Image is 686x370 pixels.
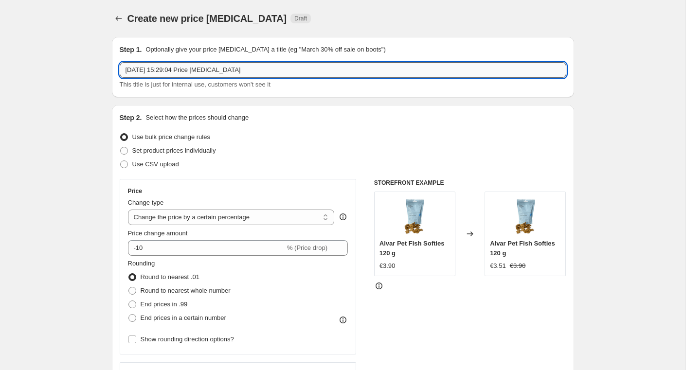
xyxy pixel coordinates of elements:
[141,273,199,281] span: Round to nearest .01
[374,179,566,187] h6: STOREFRONT EXAMPLE
[132,147,216,154] span: Set product prices individually
[132,133,210,141] span: Use bulk price change rules
[120,62,566,78] input: 30% off holiday sale
[128,260,155,267] span: Rounding
[128,229,188,237] span: Price change amount
[141,314,226,321] span: End prices in a certain number
[294,15,307,22] span: Draft
[120,81,271,88] span: This title is just for internal use, customers won't see it
[141,300,188,308] span: End prices in .99
[490,240,555,257] span: Alvar Pet Fish Softies 120 g
[120,113,142,123] h2: Step 2.
[128,199,164,206] span: Change type
[120,45,142,54] h2: Step 1.
[287,244,327,251] span: % (Price drop)
[145,113,249,123] p: Select how the prices should change
[510,261,526,271] strike: €3.90
[145,45,385,54] p: Optionally give your price [MEDICAL_DATA] a title (eg "March 30% off sale on boots")
[127,13,287,24] span: Create new price [MEDICAL_DATA]
[128,240,285,256] input: -15
[379,240,445,257] span: Alvar Pet Fish Softies 120 g
[128,187,142,195] h3: Price
[490,261,506,271] div: €3.51
[395,197,434,236] img: chicken_softies_square-1_80x.png
[338,212,348,222] div: help
[379,261,396,271] div: €3.90
[506,197,545,236] img: chicken_softies_square-1_80x.png
[141,335,234,343] span: Show rounding direction options?
[141,287,231,294] span: Round to nearest whole number
[132,160,179,168] span: Use CSV upload
[112,12,126,25] button: Price change jobs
